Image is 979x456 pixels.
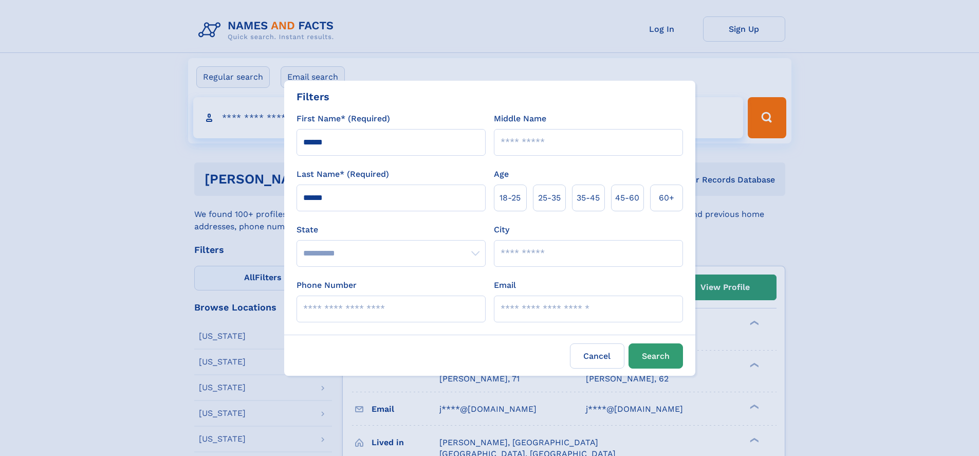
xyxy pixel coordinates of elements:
[615,192,639,204] span: 45‑60
[494,224,509,236] label: City
[297,279,357,291] label: Phone Number
[297,168,389,180] label: Last Name* (Required)
[659,192,674,204] span: 60+
[538,192,561,204] span: 25‑35
[297,224,486,236] label: State
[570,343,624,369] label: Cancel
[494,168,509,180] label: Age
[494,113,546,125] label: Middle Name
[577,192,600,204] span: 35‑45
[629,343,683,369] button: Search
[297,113,390,125] label: First Name* (Required)
[297,89,329,104] div: Filters
[500,192,521,204] span: 18‑25
[494,279,516,291] label: Email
